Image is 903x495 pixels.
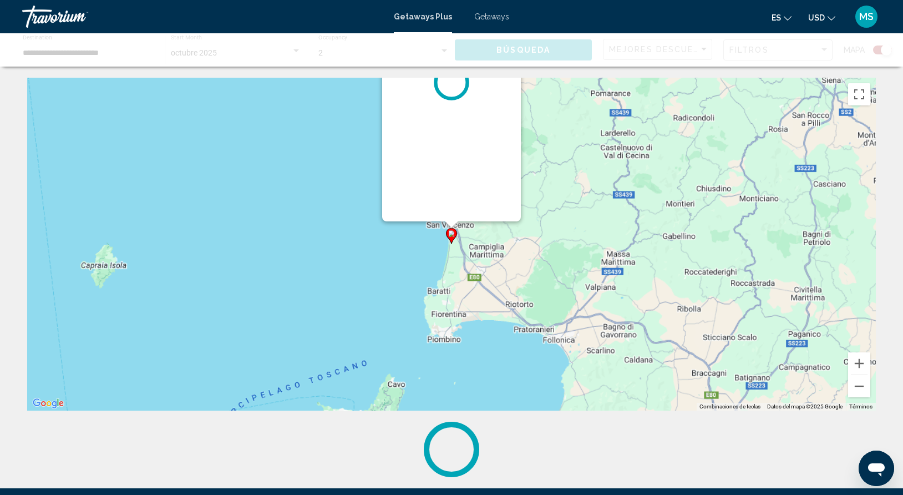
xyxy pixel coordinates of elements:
button: User Menu [852,5,881,28]
button: Reducir [848,375,870,397]
button: Cambiar a la vista en pantalla completa [848,83,870,105]
button: Change language [772,9,792,26]
span: MS [859,11,874,22]
img: Google [30,396,67,411]
span: USD [808,13,825,22]
a: Getaways Plus [394,12,452,21]
a: Términos (se abre en una nueva pestaña) [849,403,872,410]
button: Ampliar [848,352,870,375]
a: Getaways [474,12,509,21]
a: Travorium [22,6,383,28]
a: Abre esta zona en Google Maps (se abre en una nueva ventana) [30,396,67,411]
span: es [772,13,781,22]
button: Change currency [808,9,835,26]
button: Combinaciones de teclas [699,403,760,411]
iframe: Botón para iniciar la ventana de mensajería [859,451,894,486]
span: Datos del mapa ©2025 Google [767,403,843,410]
